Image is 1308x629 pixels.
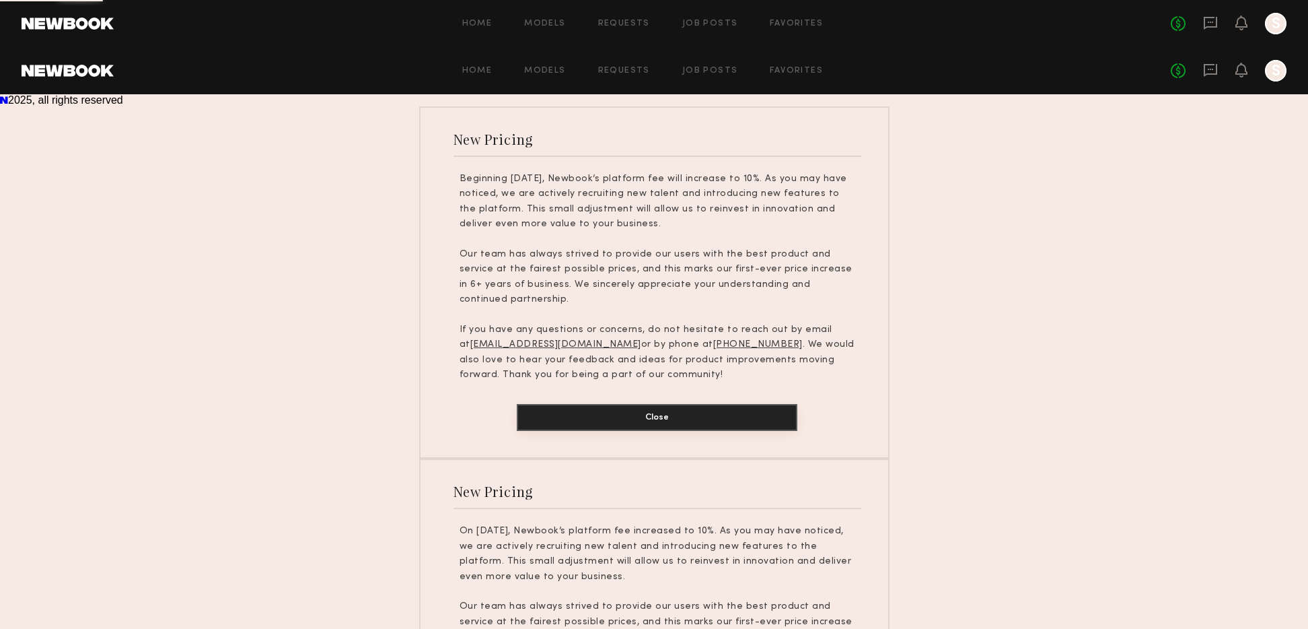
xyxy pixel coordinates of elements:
button: Close [517,404,797,431]
a: S [1265,13,1286,34]
a: S [1265,60,1286,81]
u: [PHONE_NUMBER] [713,340,803,349]
a: Job Posts [682,20,738,28]
p: Our team has always strived to provide our users with the best product and service at the fairest... [460,247,855,308]
div: New Pricing [453,130,534,148]
p: If you have any questions or concerns, do not hesitate to reach out by email at or by phone at . ... [460,323,855,383]
a: Job Posts [682,67,738,75]
a: Home [462,20,493,28]
a: Requests [598,67,650,75]
a: Home [462,67,493,75]
div: New Pricing [453,482,534,500]
a: Favorites [770,67,823,75]
a: Requests [598,20,650,28]
p: Beginning [DATE], Newbook’s platform fee will increase to 10%. As you may have noticed, we are ac... [460,172,855,232]
a: Favorites [770,20,823,28]
p: On [DATE], Newbook’s platform fee increased to 10%. As you may have noticed, we are actively recr... [460,524,855,585]
u: [EMAIL_ADDRESS][DOMAIN_NAME] [470,340,641,349]
a: Models [524,67,565,75]
a: Models [524,20,565,28]
span: 2025, all rights reserved [8,94,123,106]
